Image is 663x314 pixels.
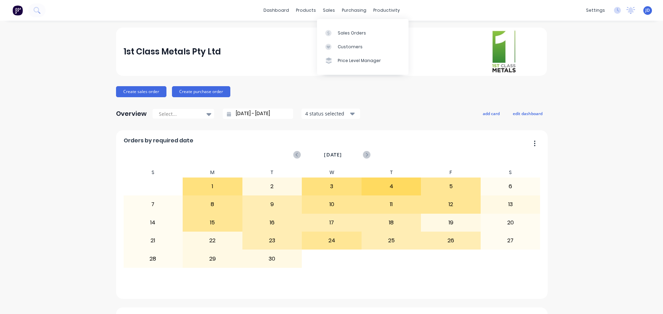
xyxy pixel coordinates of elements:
[124,45,221,59] div: 1st Class Metals Pty Ltd
[421,178,480,195] div: 5
[338,5,370,16] div: purchasing
[302,214,361,231] div: 17
[645,7,650,13] span: JD
[116,107,147,121] div: Overview
[243,250,302,267] div: 30
[116,86,166,97] button: Create sales order
[183,250,242,267] div: 29
[123,168,183,178] div: S
[481,232,540,249] div: 27
[478,109,504,118] button: add card
[317,26,409,40] a: Sales Orders
[183,232,242,249] div: 22
[481,178,540,195] div: 6
[421,168,481,178] div: F
[338,44,363,50] div: Customers
[243,196,302,213] div: 9
[292,5,319,16] div: products
[124,232,183,249] div: 21
[302,168,362,178] div: W
[124,136,193,145] span: Orders by required date
[124,250,183,267] div: 28
[183,178,242,195] div: 1
[481,196,540,213] div: 13
[183,168,242,178] div: M
[421,196,480,213] div: 12
[421,214,480,231] div: 19
[305,110,349,117] div: 4 status selected
[508,109,547,118] button: edit dashboard
[481,214,540,231] div: 20
[362,196,421,213] div: 11
[338,30,366,36] div: Sales Orders
[301,109,360,119] button: 4 status selected
[362,232,421,249] div: 25
[260,5,292,16] a: dashboard
[183,214,242,231] div: 15
[124,214,183,231] div: 14
[491,30,517,74] img: 1st Class Metals Pty Ltd
[302,178,361,195] div: 3
[242,168,302,178] div: T
[183,196,242,213] div: 8
[362,214,421,231] div: 18
[481,168,540,178] div: S
[338,58,381,64] div: Price Level Manager
[362,168,421,178] div: T
[421,232,480,249] div: 26
[317,54,409,68] a: Price Level Manager
[302,196,361,213] div: 10
[317,40,409,54] a: Customers
[243,178,302,195] div: 2
[124,196,183,213] div: 7
[324,151,342,159] span: [DATE]
[302,232,361,249] div: 24
[370,5,403,16] div: productivity
[319,5,338,16] div: sales
[243,232,302,249] div: 23
[583,5,608,16] div: settings
[12,5,23,16] img: Factory
[172,86,230,97] button: Create purchase order
[243,214,302,231] div: 16
[362,178,421,195] div: 4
